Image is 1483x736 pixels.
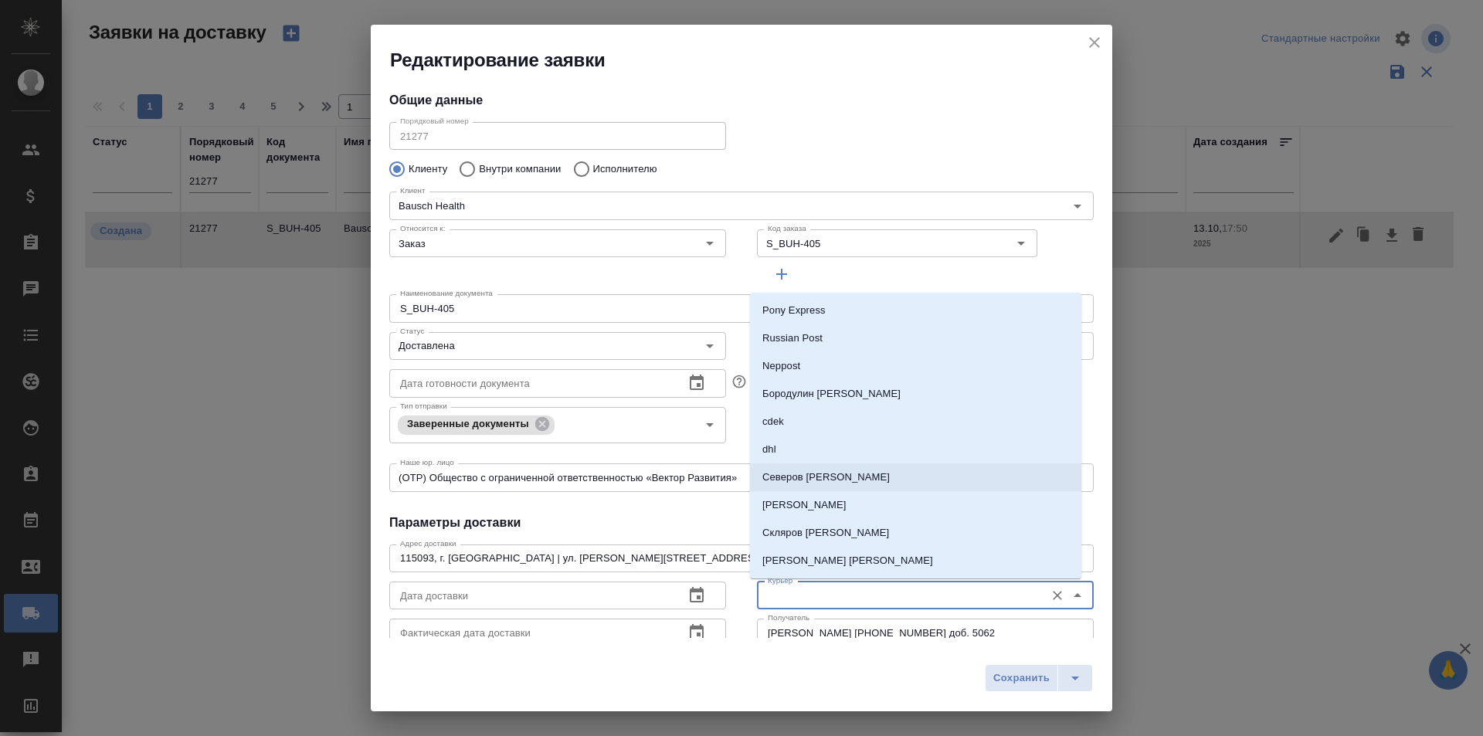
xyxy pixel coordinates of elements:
button: Open [699,335,721,357]
textarea: 115093, г. [GEOGRAPHIC_DATA] | ул. [PERSON_NAME][STREET_ADDRESS], помещ. 1н [400,552,1083,564]
p: Бородулин [PERSON_NAME] [762,386,901,402]
span: Заверенные документы [398,418,538,429]
p: Клиенту [409,161,447,177]
div: split button [985,664,1093,692]
p: Исполнителю [593,161,657,177]
button: Очистить [1047,585,1068,606]
p: [PERSON_NAME] [762,497,847,513]
p: [PERSON_NAME] [PERSON_NAME] [762,553,933,568]
h4: Параметры доставки [389,514,1094,532]
button: Сохранить [985,664,1058,692]
h2: Редактирование заявки [390,48,1112,73]
p: Скляров [PERSON_NAME] [762,525,889,541]
button: Open [699,414,721,436]
p: Russian Post [762,331,823,346]
button: close [1083,31,1106,54]
button: Close [1067,585,1088,606]
span: Сохранить [993,670,1050,687]
button: Добавить [757,260,806,288]
button: Open [1010,232,1032,254]
button: Open [1067,195,1088,217]
p: Neppost [762,358,800,374]
p: Внутри компании [479,161,561,177]
p: cdek [762,414,784,429]
button: Open [699,232,721,254]
p: Pony Express [762,303,826,318]
button: Если заполнить эту дату, автоматически создастся заявка, чтобы забрать готовые документы [729,371,749,392]
p: dhl [762,442,776,457]
h4: Общие данные [389,91,1094,110]
div: Заверенные документы [398,415,555,435]
p: Северов [PERSON_NAME] [762,470,890,485]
